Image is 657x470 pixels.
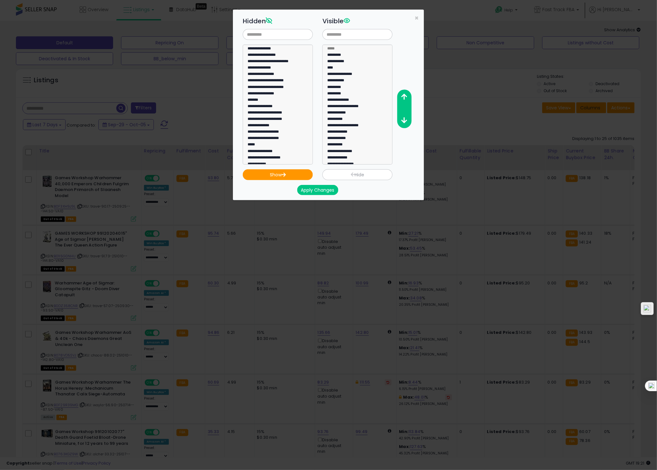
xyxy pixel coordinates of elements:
[297,185,338,195] button: Apply Changes
[322,16,393,26] h3: Visible
[322,169,393,180] button: Hide
[648,383,655,389] img: one_i.png
[243,169,313,180] button: Show
[415,13,419,23] span: ×
[243,16,313,26] h3: Hidden
[644,305,651,312] img: icon48.png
